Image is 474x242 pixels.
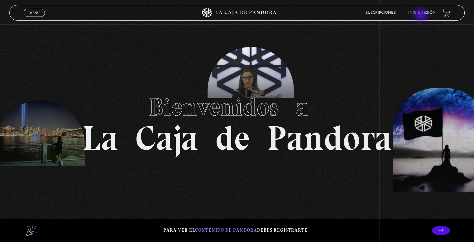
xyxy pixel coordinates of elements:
[163,226,308,235] p: Para ver el debes registrarte
[408,11,436,15] a: Inicie sesión
[82,87,392,155] h1: La Caja de Pandora
[442,8,450,17] a: View your shopping cart
[366,11,396,15] a: Suscripciones
[27,16,42,20] span: Cerrar
[195,227,257,233] span: contenido de Pandora
[29,11,40,15] span: Menu
[149,92,326,122] span: Bienvenidos a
